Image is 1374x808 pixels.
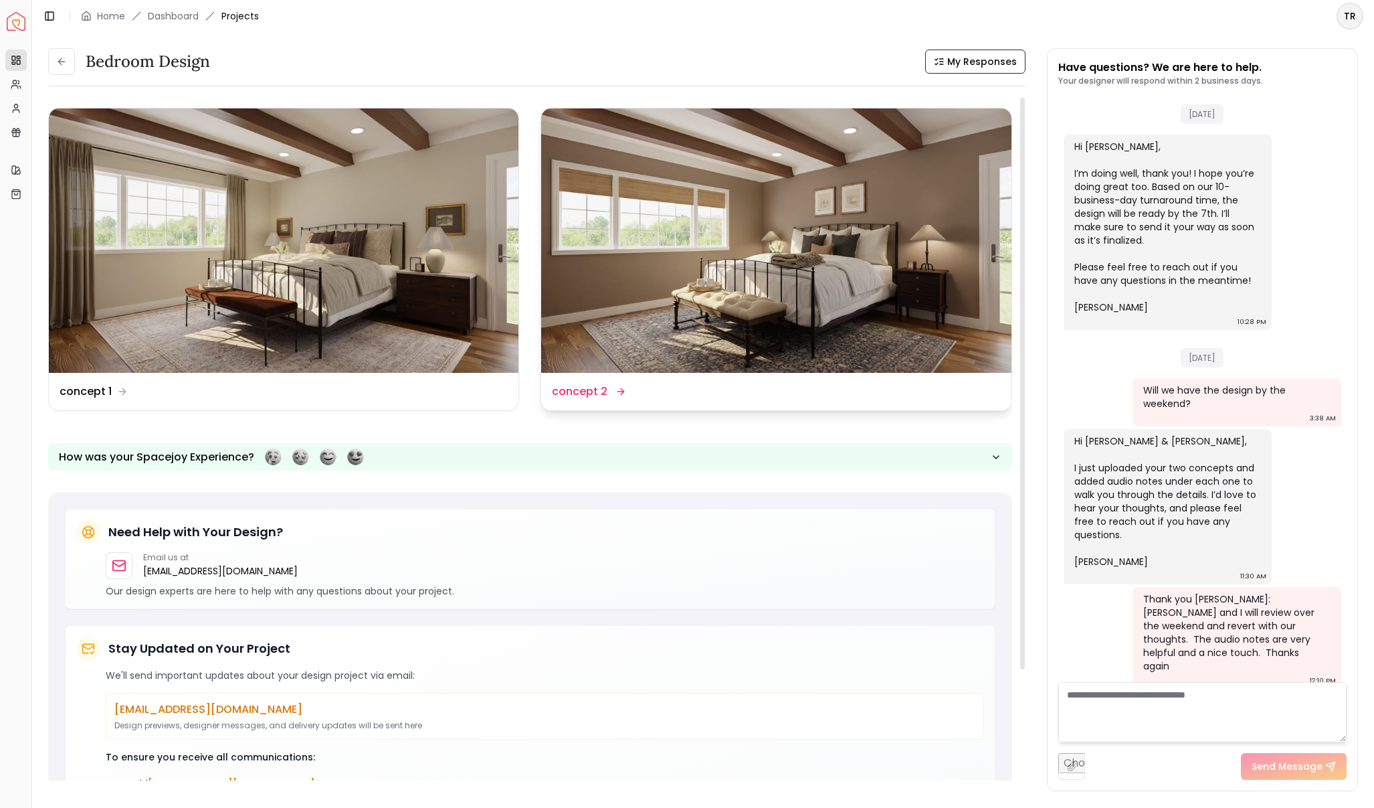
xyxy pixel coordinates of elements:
nav: breadcrumb [81,9,259,23]
img: concept 1 [49,108,518,373]
a: Dashboard [148,9,199,23]
span: [DATE] [1181,348,1223,368]
dd: concept 1 [60,384,112,400]
p: [EMAIL_ADDRESS][DOMAIN_NAME] [114,702,975,718]
div: 12:10 PM [1310,674,1336,688]
span: Add to your contacts [130,777,394,791]
p: Our design experts are here to help with any questions about your project. [106,584,984,598]
div: Thank you [PERSON_NAME]: [PERSON_NAME] and I will review over the weekend and revert with our tho... [1143,592,1328,673]
span: [EMAIL_ADDRESS][DOMAIN_NAME] [148,777,315,791]
div: 11:30 AM [1240,570,1266,583]
a: Spacejoy [7,12,25,31]
p: To ensure you receive all communications: [106,750,984,764]
button: TR [1337,3,1363,29]
p: Have questions? We are here to help. [1058,60,1263,76]
p: We'll send important updates about your design project via email: [106,669,984,682]
a: Home [97,9,125,23]
span: My Responses [947,55,1017,68]
div: 3:38 AM [1310,412,1336,425]
p: Design previews, designer messages, and delivery updates will be sent here [114,720,975,731]
h5: Need Help with Your Design? [108,523,283,542]
img: concept 2 [541,108,1011,373]
div: Hi [PERSON_NAME] & [PERSON_NAME], I just uploaded your two concepts and added audio notes under e... [1074,434,1259,568]
h5: Stay Updated on Your Project [108,639,290,658]
button: How was your Spacejoy Experience?Feeling terribleFeeling badFeeling goodFeeling awesome [48,443,1012,471]
a: [EMAIL_ADDRESS][DOMAIN_NAME] [143,563,298,579]
span: TR [1338,4,1362,28]
p: How was your Spacejoy Experience? [59,449,254,465]
p: Your designer will respond within 2 business days. [1058,76,1263,86]
img: Spacejoy Logo [7,12,25,31]
dd: concept 2 [552,384,607,400]
a: concept 1concept 1 [48,108,519,411]
div: 10:28 PM [1238,315,1266,329]
a: concept 2concept 2 [541,108,1011,411]
p: Email us at [143,552,298,563]
button: My Responses [925,50,1025,74]
div: Will we have the design by the weekend? [1143,384,1328,410]
span: [DATE] [1181,104,1223,124]
h3: Bedroom design [86,51,210,72]
span: Projects [221,9,259,23]
div: Hi [PERSON_NAME], I’m doing well, thank you! I hope you’re doing great too. Based on our 10-busin... [1074,140,1259,314]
